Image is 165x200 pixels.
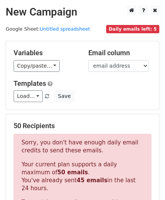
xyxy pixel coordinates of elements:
strong: 50 emails [57,169,88,176]
p: Sorry, you don't have enough daily email credits to send these emails. [22,139,143,155]
p: Your current plan supports a daily maximum of . You've already sent in the last 24 hours. [22,161,143,192]
a: Templates [14,79,46,87]
button: Save [54,90,74,102]
strong: 45 emails [77,177,107,184]
small: Google Sheet: [6,26,90,32]
h5: Email column [88,49,152,57]
h5: 50 Recipients [14,122,151,130]
iframe: Chat Widget [127,164,165,200]
a: Daily emails left: 5 [106,26,159,32]
a: Untitled spreadsheet [40,26,90,32]
span: Daily emails left: 5 [106,25,159,33]
h2: New Campaign [6,6,159,19]
a: Load... [14,90,43,102]
a: Copy/paste... [14,60,60,72]
h5: Variables [14,49,77,57]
